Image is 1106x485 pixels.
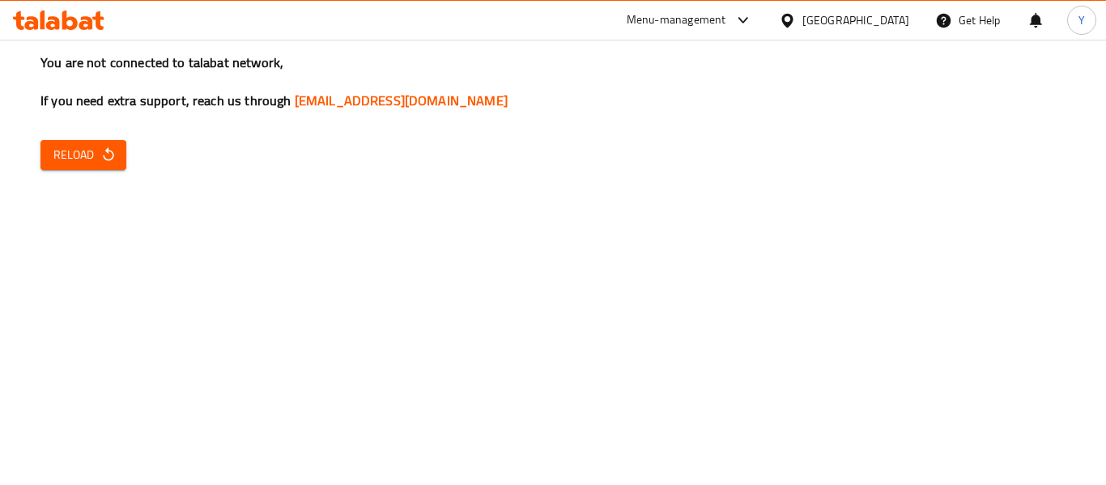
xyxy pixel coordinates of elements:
span: Reload [53,145,113,165]
button: Reload [40,140,126,170]
a: [EMAIL_ADDRESS][DOMAIN_NAME] [295,88,508,113]
div: Menu-management [627,11,726,30]
h3: You are not connected to talabat network, If you need extra support, reach us through [40,53,1066,110]
span: Y [1078,11,1085,29]
div: [GEOGRAPHIC_DATA] [802,11,909,29]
